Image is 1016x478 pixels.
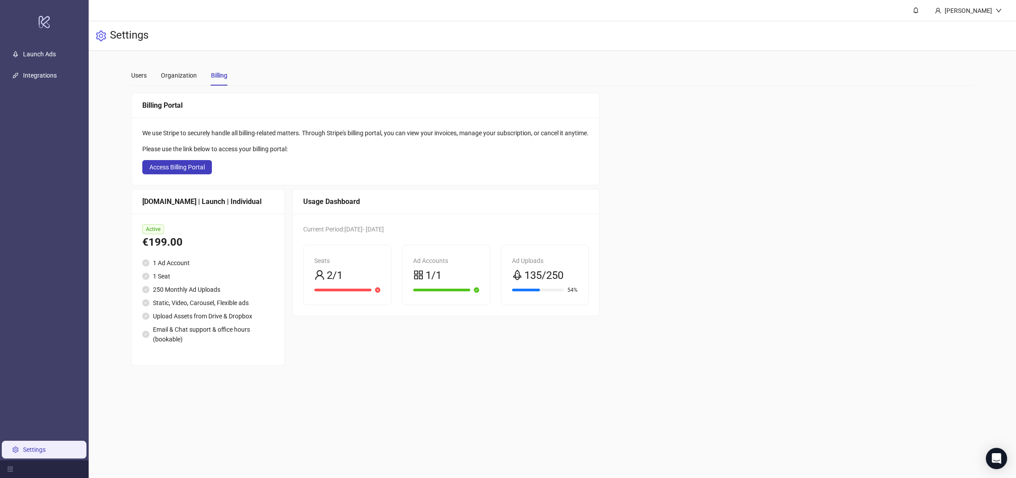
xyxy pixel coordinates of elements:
[314,256,380,266] div: Seats
[142,259,149,266] span: check-circle
[941,6,996,16] div: [PERSON_NAME]
[142,224,164,234] span: Active
[524,267,563,284] span: 135/250
[142,311,274,321] li: Upload Assets from Drive & Dropbox
[512,270,523,280] span: rocket
[23,446,46,453] a: Settings
[303,226,384,233] span: Current Period: [DATE] - [DATE]
[142,331,149,338] span: check-circle
[474,287,479,293] span: check-circle
[131,71,147,80] div: Users
[986,448,1007,469] div: Open Intercom Messenger
[142,258,274,268] li: 1 Ad Account
[935,8,941,14] span: user
[7,466,13,472] span: menu-fold
[161,71,197,80] div: Organization
[142,285,274,294] li: 250 Monthly Ad Uploads
[142,299,149,306] span: check-circle
[149,164,205,171] span: Access Billing Portal
[142,144,589,154] div: Please use the link below to access your billing portal:
[413,256,479,266] div: Ad Accounts
[142,234,274,251] div: €199.00
[96,31,106,41] span: setting
[211,71,227,80] div: Billing
[142,313,149,320] span: check-circle
[375,287,380,293] span: close-circle
[142,196,274,207] div: [DOMAIN_NAME] | Launch | Individual
[413,270,424,280] span: appstore
[142,128,589,138] div: We use Stripe to securely handle all billing-related matters. Through Stripe's billing portal, yo...
[142,160,212,174] button: Access Billing Portal
[314,270,325,280] span: user
[996,8,1002,14] span: down
[913,7,919,13] span: bell
[426,267,442,284] span: 1/1
[142,286,149,293] span: check-circle
[23,72,57,79] a: Integrations
[142,298,274,308] li: Static, Video, Carousel, Flexible ads
[512,256,578,266] div: Ad Uploads
[567,287,578,293] span: 54%
[142,273,149,280] span: check-circle
[142,100,589,111] div: Billing Portal
[23,51,56,58] a: Launch Ads
[327,267,343,284] span: 2/1
[142,271,274,281] li: 1 Seat
[303,196,589,207] div: Usage Dashboard
[142,325,274,344] li: Email & Chat support & office hours (bookable)
[110,28,148,43] h3: Settings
